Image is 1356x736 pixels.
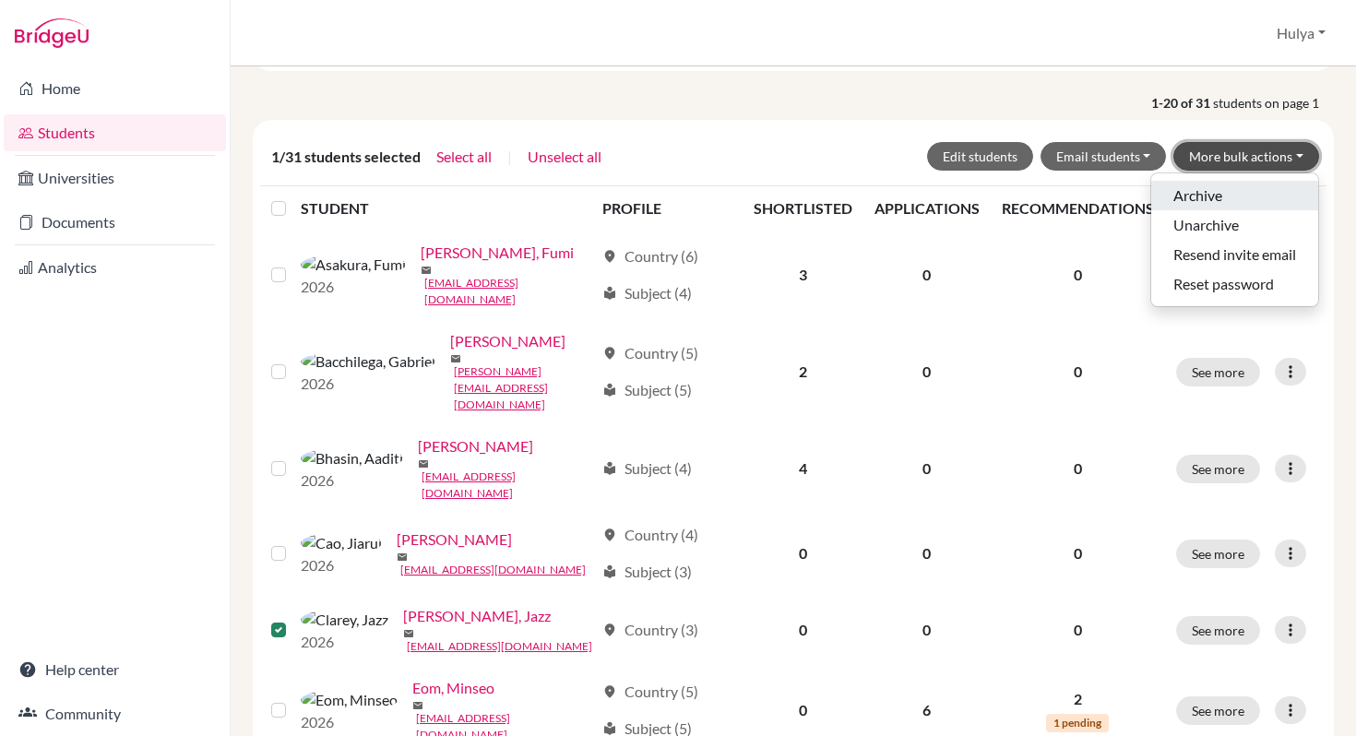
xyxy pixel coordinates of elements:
span: local_library [602,461,617,476]
span: local_library [602,564,617,579]
span: location_on [602,249,617,264]
img: Clarey, Jazz [301,609,388,631]
th: PROFILE [591,186,743,231]
button: See more [1176,616,1260,645]
a: [EMAIL_ADDRESS][DOMAIN_NAME] [422,469,594,502]
span: location_on [602,528,617,542]
button: Resend invite email [1151,240,1318,269]
button: See more [1176,358,1260,386]
button: Hulya [1268,16,1334,51]
img: Bacchilega, Gabriel [301,350,435,373]
div: Country (5) [602,681,698,703]
span: mail [412,700,423,711]
p: 0 [1002,542,1154,564]
p: 2026 [301,554,382,576]
a: [PERSON_NAME] [450,330,565,352]
a: [PERSON_NAME] [418,435,533,457]
p: 0 [1002,264,1154,286]
th: RECOMMENDATIONS [991,186,1165,231]
p: 0 [1002,619,1154,641]
strong: 1-20 of 31 [1151,93,1213,113]
img: Bhasin, Aaditi [301,447,403,469]
th: SHORTLISTED [743,186,863,231]
a: Home [4,70,226,107]
a: Documents [4,204,226,241]
a: [EMAIL_ADDRESS][DOMAIN_NAME] [407,638,592,655]
div: Country (5) [602,342,698,364]
span: mail [403,628,414,639]
th: APPLICATIONS [863,186,991,231]
a: [PERSON_NAME][EMAIL_ADDRESS][DOMAIN_NAME] [454,363,594,413]
span: mail [418,458,429,469]
button: Reset password [1151,269,1318,299]
p: 2026 [301,711,398,733]
p: 2026 [301,631,388,653]
span: local_library [602,721,617,736]
button: Email students [1041,142,1167,171]
td: 0 [863,319,991,424]
button: More bulk actions [1173,142,1319,171]
button: Select all [435,145,493,169]
p: 2 [1002,688,1154,710]
p: 0 [1002,361,1154,383]
span: 1/31 students selected [271,146,421,168]
td: 0 [743,513,863,594]
span: | [507,146,512,168]
span: mail [397,552,408,563]
a: Community [4,695,226,732]
td: 2 [743,319,863,424]
span: 1 pending [1046,714,1109,732]
p: 2026 [301,469,403,492]
div: Subject (3) [602,561,692,583]
a: Analytics [4,249,226,286]
p: 2026 [301,276,406,298]
a: Eom, Minseo [412,677,494,699]
a: Help center [4,651,226,688]
div: Subject (5) [602,379,692,401]
div: Country (6) [602,245,698,267]
span: location_on [602,346,617,361]
span: local_library [602,286,617,301]
button: Unarchive [1151,210,1318,240]
span: local_library [602,383,617,398]
span: students on page 1 [1213,93,1334,113]
a: Students [4,114,226,151]
span: mail [450,353,461,364]
td: 4 [743,424,863,513]
span: location_on [602,623,617,637]
span: location_on [602,684,617,699]
div: Subject (4) [602,457,692,480]
button: Edit students [927,142,1033,171]
button: See more [1176,696,1260,725]
a: [EMAIL_ADDRESS][DOMAIN_NAME] [400,562,586,578]
img: Asakura, Fumi [301,254,406,276]
td: 3 [743,231,863,319]
a: [PERSON_NAME], Jazz [403,605,551,627]
span: mail [421,265,432,276]
a: [EMAIL_ADDRESS][DOMAIN_NAME] [424,275,594,308]
p: 2026 [301,373,435,395]
button: Unselect all [527,145,602,169]
img: Cao, Jiarui [301,532,382,554]
a: [PERSON_NAME] [397,528,512,551]
p: 0 [1002,457,1154,480]
div: Country (3) [602,619,698,641]
button: Archive [1151,181,1318,210]
td: 0 [863,513,991,594]
td: 0 [743,594,863,666]
a: [PERSON_NAME], Fumi [421,242,574,264]
td: 0 [863,231,991,319]
ul: More bulk actions [1150,172,1319,307]
button: See more [1176,455,1260,483]
a: Universities [4,160,226,196]
img: Bridge-U [15,18,89,48]
img: Eom, Minseo [301,689,398,711]
td: 0 [863,424,991,513]
div: Subject (4) [602,282,692,304]
th: STUDENT [301,186,591,231]
td: 0 [863,594,991,666]
div: Country (4) [602,524,698,546]
button: See more [1176,540,1260,568]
